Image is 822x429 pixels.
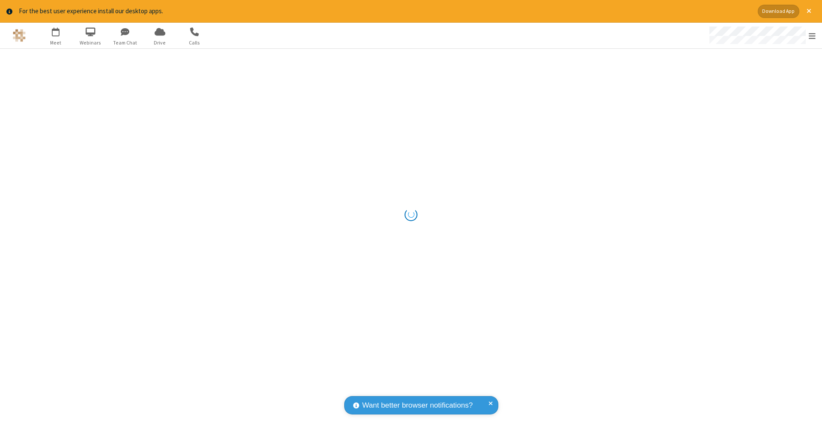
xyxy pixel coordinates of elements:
[3,23,35,48] button: Logo
[758,5,799,18] button: Download App
[74,39,107,47] span: Webinars
[144,39,176,47] span: Drive
[40,39,72,47] span: Meet
[13,29,26,42] img: QA Selenium DO NOT DELETE OR CHANGE
[802,5,816,18] button: Close alert
[19,6,751,16] div: For the best user experience install our desktop apps.
[179,39,211,47] span: Calls
[701,23,822,48] div: Open menu
[362,400,473,411] span: Want better browser notifications?
[109,39,141,47] span: Team Chat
